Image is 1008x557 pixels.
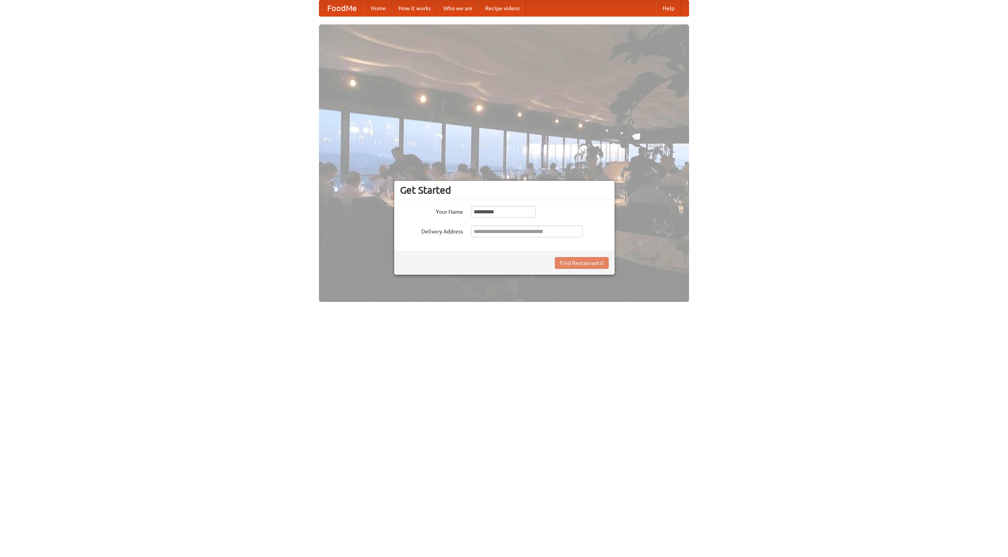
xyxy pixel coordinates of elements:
a: Home [365,0,392,16]
a: Help [656,0,681,16]
a: Recipe videos [479,0,526,16]
a: How it works [392,0,437,16]
label: Delivery Address [400,226,463,235]
a: FoodMe [319,0,365,16]
a: Who we are [437,0,479,16]
label: Your Name [400,206,463,216]
h3: Get Started [400,184,609,196]
button: Find Restaurants! [555,257,609,269]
